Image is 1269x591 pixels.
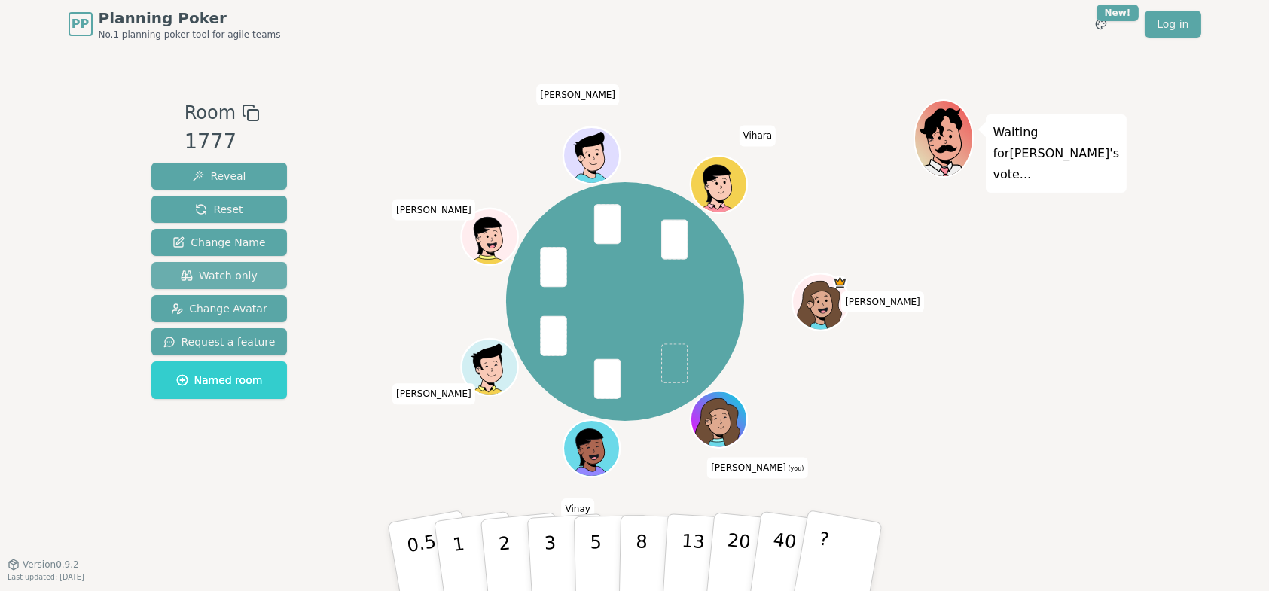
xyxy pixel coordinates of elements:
span: Staci is the host [833,276,847,290]
button: New! [1087,11,1115,38]
span: Room [185,99,236,126]
span: (you) [786,465,804,472]
span: No.1 planning poker tool for agile teams [99,29,281,41]
span: Click to change your name [562,498,594,519]
span: Click to change your name [740,125,776,146]
a: Log in [1145,11,1200,38]
span: Named room [176,373,263,388]
span: Reveal [192,169,246,184]
span: Planning Poker [99,8,281,29]
span: Version 0.9.2 [23,559,79,571]
span: Request a feature [163,334,276,349]
button: Reveal [151,163,288,190]
span: Watch only [181,268,258,283]
span: Click to change your name [707,457,807,478]
button: Reset [151,196,288,223]
button: Change Name [151,229,288,256]
span: Click to change your name [392,383,475,404]
button: Named room [151,361,288,399]
button: Request a feature [151,328,288,355]
a: PPPlanning PokerNo.1 planning poker tool for agile teams [69,8,281,41]
button: Change Avatar [151,295,288,322]
span: Click to change your name [841,291,924,312]
span: Last updated: [DATE] [8,573,84,581]
button: Click to change your avatar [692,393,746,446]
div: New! [1097,5,1139,21]
div: 1777 [185,126,260,157]
span: Change Avatar [171,301,267,316]
button: Version0.9.2 [8,559,79,571]
button: Watch only [151,262,288,289]
span: Click to change your name [392,199,475,220]
p: Waiting for [PERSON_NAME] 's vote... [993,122,1120,185]
span: Reset [195,202,243,217]
span: Change Name [172,235,265,250]
span: PP [72,15,89,33]
span: Click to change your name [536,84,619,105]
